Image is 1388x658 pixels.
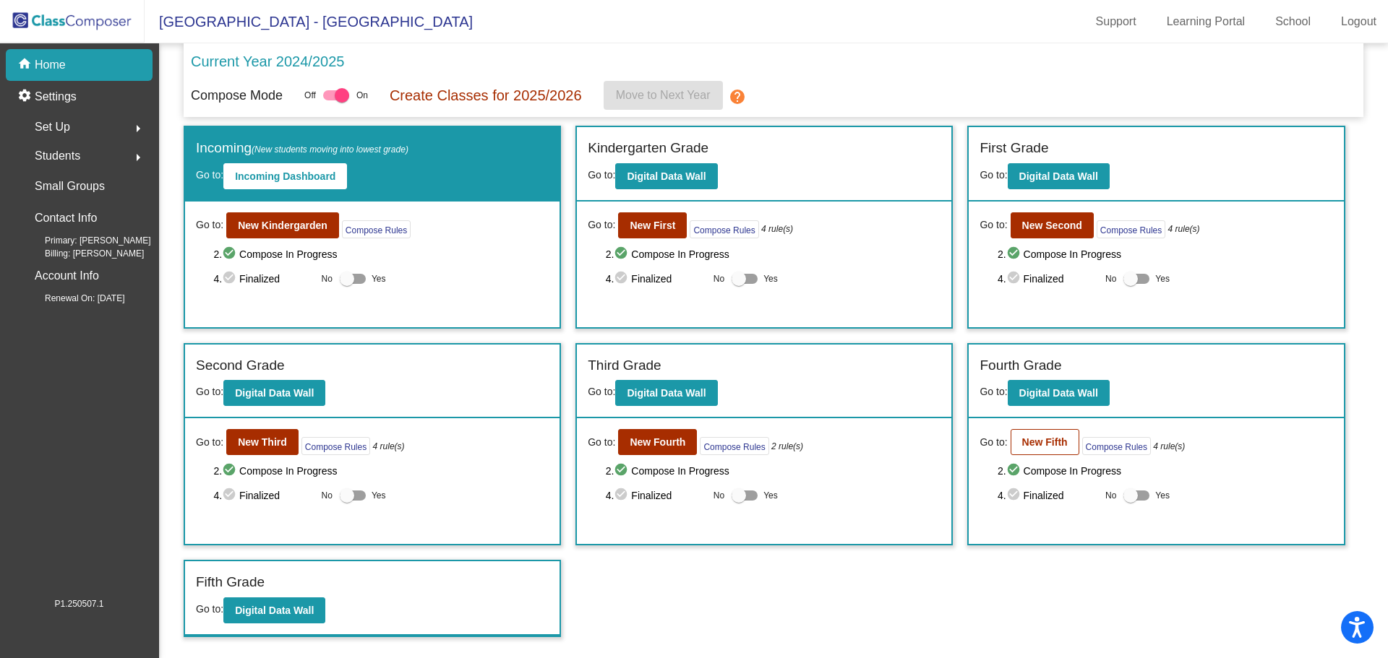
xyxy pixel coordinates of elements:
[1019,170,1098,182] b: Digital Data Wall
[1019,387,1098,399] b: Digital Data Wall
[129,120,147,137] mat-icon: arrow_right
[191,51,344,72] p: Current Year 2024/2025
[213,270,314,287] span: 4. Finalized
[196,386,223,397] span: Go to:
[1011,212,1094,238] button: New Second
[35,146,80,166] span: Students
[196,572,265,593] label: Fifth Grade
[1168,222,1200,235] i: 4 rule(s)
[1082,437,1151,455] button: Compose Rules
[196,138,408,159] label: Incoming
[1105,272,1116,285] span: No
[196,603,223,615] span: Go to:
[998,270,1098,287] span: 4. Finalized
[615,380,717,406] button: Digital Data Wall
[980,355,1061,376] label: Fourth Grade
[714,272,724,285] span: No
[235,605,314,616] b: Digital Data Wall
[588,386,615,397] span: Go to:
[1155,270,1170,287] span: Yes
[35,117,70,137] span: Set Up
[1329,10,1388,33] a: Logout
[604,81,723,110] button: Move to Next Year
[252,144,408,155] span: (New students moving into lowest grade)
[17,88,35,105] mat-icon: settings
[372,487,386,504] span: Yes
[980,435,1007,450] span: Go to:
[761,222,793,235] i: 4 rule(s)
[690,220,758,238] button: Compose Rules
[145,10,473,33] span: [GEOGRAPHIC_DATA] - [GEOGRAPHIC_DATA]
[1097,220,1165,238] button: Compose Rules
[196,217,223,233] span: Go to:
[998,487,1098,504] span: 4. Finalized
[998,246,1333,263] span: 2. Compose In Progress
[980,386,1007,397] span: Go to:
[1022,436,1068,448] b: New Fifth
[35,88,77,105] p: Settings
[618,429,697,455] button: New Fourth
[301,437,370,455] button: Compose Rules
[390,85,582,106] p: Create Classes for 2025/2026
[213,462,549,480] span: 2. Compose In Progress
[35,208,97,228] p: Contact Info
[191,86,283,105] p: Compose Mode
[1008,380,1110,406] button: Digital Data Wall
[1084,10,1148,33] a: Support
[606,246,941,263] span: 2. Compose In Progress
[129,149,147,166] mat-icon: arrow_right
[223,163,347,189] button: Incoming Dashboard
[235,387,314,399] b: Digital Data Wall
[213,246,549,263] span: 2. Compose In Progress
[22,234,151,247] span: Primary: [PERSON_NAME]
[588,355,661,376] label: Third Grade
[22,292,124,305] span: Renewal On: [DATE]
[588,138,708,159] label: Kindergarten Grade
[35,176,105,196] p: Small Groups
[980,217,1007,233] span: Go to:
[1006,270,1024,287] mat-icon: check_circle
[372,270,386,287] span: Yes
[304,89,316,102] span: Off
[630,220,675,231] b: New First
[1264,10,1322,33] a: School
[238,220,327,231] b: New Kindergarden
[618,212,687,238] button: New First
[763,487,778,504] span: Yes
[342,220,411,238] button: Compose Rules
[1006,246,1024,263] mat-icon: check_circle
[226,429,299,455] button: New Third
[980,169,1007,181] span: Go to:
[196,355,285,376] label: Second Grade
[373,440,405,453] i: 4 rule(s)
[223,597,325,623] button: Digital Data Wall
[606,270,706,287] span: 4. Finalized
[1006,487,1024,504] mat-icon: check_circle
[614,246,631,263] mat-icon: check_circle
[627,387,706,399] b: Digital Data Wall
[22,247,144,260] span: Billing: [PERSON_NAME]
[588,169,615,181] span: Go to:
[222,246,239,263] mat-icon: check_circle
[998,462,1333,480] span: 2. Compose In Progress
[614,270,631,287] mat-icon: check_circle
[1006,462,1024,480] mat-icon: check_circle
[17,56,35,74] mat-icon: home
[1022,220,1082,231] b: New Second
[35,266,99,286] p: Account Info
[614,462,631,480] mat-icon: check_circle
[1011,429,1079,455] button: New Fifth
[630,436,685,448] b: New Fourth
[614,487,631,504] mat-icon: check_circle
[606,462,941,480] span: 2. Compose In Progress
[763,270,778,287] span: Yes
[1105,489,1116,502] span: No
[700,437,768,455] button: Compose Rules
[196,169,223,181] span: Go to:
[222,462,239,480] mat-icon: check_circle
[1155,10,1257,33] a: Learning Portal
[238,436,287,448] b: New Third
[223,380,325,406] button: Digital Data Wall
[222,487,239,504] mat-icon: check_circle
[35,56,66,74] p: Home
